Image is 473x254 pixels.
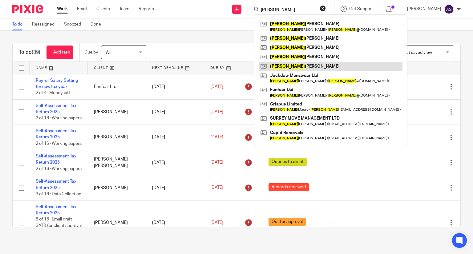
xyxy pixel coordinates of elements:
[320,5,326,11] button: Clear
[330,160,396,166] div: ---
[36,91,70,95] span: 2 of 4 · Moneysoft
[36,205,76,215] a: Self-Assessment Tax Return 2025
[146,150,204,175] td: [DATE]
[36,78,78,89] a: Payroll Salary Setting for new tax year
[210,135,223,139] span: [DATE]
[12,5,43,13] img: Pixie
[36,141,82,146] span: 2 of 16 · Working papers
[96,6,110,12] a: Clients
[91,18,106,30] a: Done
[106,50,111,55] span: All
[269,158,307,166] span: Queries to client
[57,6,68,12] a: Work
[146,175,204,200] td: [DATE]
[36,167,82,171] span: 2 of 16 · Working papers
[88,200,146,245] td: [PERSON_NAME]
[88,99,146,125] td: [PERSON_NAME]
[88,74,146,99] td: Funfear Ltd
[36,154,76,165] a: Self-Assessment Tax Return 2025
[36,129,76,139] a: Self-Assessment Tax Return 2025
[32,18,59,30] a: Reassigned
[46,46,73,59] a: + Add task
[444,4,454,14] img: svg%3E
[269,218,306,226] span: Out for approval
[119,6,129,12] a: Team
[146,125,204,150] td: [DATE]
[146,200,204,245] td: [DATE]
[84,49,98,55] p: Due by
[36,192,81,196] span: 3 of 16 · Data Collection
[36,104,76,114] a: Self-Assessment Tax Return 2025
[19,49,40,56] h1: To do
[260,7,316,13] input: Search
[210,85,223,89] span: [DATE]
[146,99,204,125] td: [DATE]
[36,179,76,190] a: Self-Assessment Tax Return 2025
[210,220,223,225] span: [DATE]
[398,50,432,55] span: Select saved view
[210,110,223,114] span: [DATE]
[349,7,373,11] span: Get Support
[330,220,396,226] div: ---
[210,161,223,165] span: [DATE]
[88,150,146,175] td: [PERSON_NAME] [PERSON_NAME]
[88,125,146,150] td: [PERSON_NAME]
[210,186,223,190] span: [DATE]
[64,18,86,30] a: Snoozed
[330,185,396,191] div: ---
[36,217,82,240] span: 8 of 16 · Email draft SATR for client approval - where there's a tax rebate
[407,6,441,12] p: [PERSON_NAME]
[32,50,40,55] span: (39)
[269,183,309,191] span: Records received
[12,18,27,30] a: To do
[77,6,87,12] a: Email
[146,74,204,99] td: [DATE]
[139,6,154,12] a: Reports
[88,175,146,200] td: [PERSON_NAME]
[36,116,82,121] span: 2 of 16 · Working papers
